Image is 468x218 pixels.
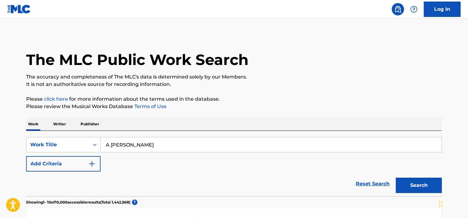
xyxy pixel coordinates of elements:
[353,177,393,191] a: Reset Search
[132,200,137,205] span: ?
[424,2,461,17] a: Log In
[26,73,442,81] p: The accuracy and completeness of The MLC's data is determined solely by our Members.
[26,81,442,88] p: It is not an authoritative source for recording information.
[439,195,443,213] div: টেনে আনুন
[26,200,130,205] p: Showing 1 - 10 of 10,000 accessible results (Total 1,442,568 )
[7,5,31,14] img: MLC Logo
[51,118,68,131] p: Writer
[410,6,418,13] img: help
[26,50,248,69] h1: The MLC Public Work Search
[26,137,442,196] form: Search Form
[392,3,404,15] a: Public Search
[30,141,85,148] div: Work Title
[408,3,420,15] div: Help
[26,103,442,110] p: Please review the Musical Works Database
[26,95,442,103] p: Please for more information about the terms used in the database.
[394,6,402,13] img: search
[26,156,101,172] button: Add Criteria
[88,160,96,168] img: 9d2ae6d4665cec9f34b9.svg
[26,118,40,131] p: Work
[79,118,101,131] p: Publisher
[437,188,468,218] div: চ্যাট উইজেট
[437,188,468,218] iframe: Chat Widget
[396,178,442,193] button: Search
[133,103,167,109] a: Terms of Use
[44,96,68,102] a: click here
